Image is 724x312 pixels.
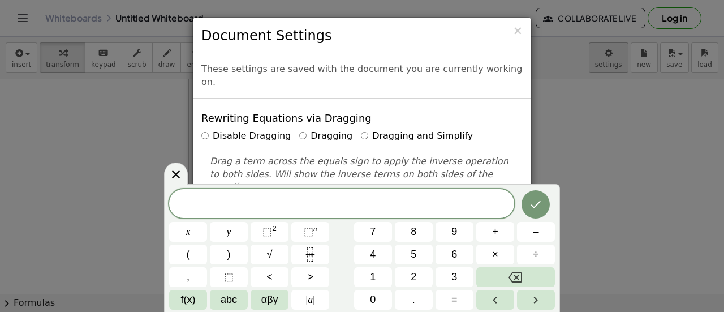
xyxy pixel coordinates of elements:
span: ) [227,247,231,262]
button: 4 [354,245,392,264]
button: Backspace [476,267,555,287]
input: Dragging [299,132,307,139]
span: 3 [451,270,457,285]
button: Fraction [291,245,329,264]
button: 9 [436,222,473,242]
button: . [395,290,433,310]
span: abc [221,292,237,307]
span: a [306,292,315,307]
button: Greek alphabet [251,290,288,310]
span: 5 [411,247,416,262]
button: 0 [354,290,392,310]
span: 6 [451,247,457,262]
span: ⬚ [304,226,313,237]
button: 7 [354,222,392,242]
span: ⬚ [224,270,234,285]
button: x [169,222,207,242]
span: + [492,224,498,240]
button: Squared [251,222,288,242]
button: Alphabet [210,290,248,310]
span: ( [187,247,190,262]
button: ) [210,245,248,264]
h3: Document Settings [201,26,523,45]
button: 6 [436,245,473,264]
span: αβγ [261,292,278,307]
button: 5 [395,245,433,264]
sup: n [313,224,317,233]
span: × [492,247,498,262]
sup: 2 [272,224,277,233]
span: 1 [370,270,376,285]
div: These settings are saved with the document you are currently working on. [193,54,531,99]
span: , [187,270,189,285]
span: 0 [370,292,376,307]
button: Times [476,245,514,264]
button: Greater than [291,267,329,287]
button: y [210,222,248,242]
label: Dragging [299,130,352,143]
span: . [412,292,415,307]
label: Disable Dragging [201,130,291,143]
span: = [451,292,458,307]
span: > [307,270,313,285]
span: 9 [451,224,457,240]
button: Less than [251,267,288,287]
span: ⬚ [262,226,272,237]
button: Superscript [291,222,329,242]
button: Equals [436,290,473,310]
span: 8 [411,224,416,240]
span: 4 [370,247,376,262]
button: ( [169,245,207,264]
button: 8 [395,222,433,242]
span: √ [267,247,273,262]
button: Right arrow [517,290,555,310]
button: Divide [517,245,555,264]
button: , [169,267,207,287]
button: 2 [395,267,433,287]
span: y [227,224,231,240]
button: Minus [517,222,555,242]
button: Plus [476,222,514,242]
button: Absolute value [291,290,329,310]
span: | [306,294,308,305]
button: Functions [169,290,207,310]
input: Disable Dragging [201,132,209,139]
span: f(x) [181,292,196,307]
span: – [533,224,538,240]
span: | [313,294,315,305]
button: Left arrow [476,290,514,310]
label: Dragging and Simplify [361,130,473,143]
p: Drag a term across the equals sign to apply the inverse operation to both sides. Will show the in... [210,155,514,194]
button: Close [512,25,523,37]
span: x [186,224,191,240]
button: 3 [436,267,473,287]
h4: Rewriting Equations via Dragging [201,113,372,124]
input: Dragging and Simplify [361,132,368,139]
span: × [512,24,523,37]
span: < [266,270,273,285]
span: ÷ [533,247,539,262]
button: Done [522,190,550,219]
span: 7 [370,224,376,240]
button: 1 [354,267,392,287]
span: 2 [411,270,416,285]
button: Square root [251,245,288,264]
button: Placeholder [210,267,248,287]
